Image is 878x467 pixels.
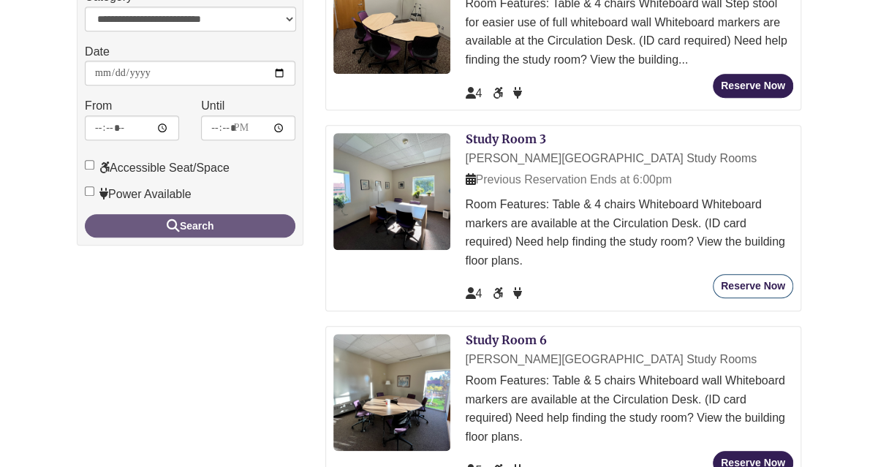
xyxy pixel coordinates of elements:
div: [PERSON_NAME][GEOGRAPHIC_DATA] Study Rooms [465,149,793,168]
span: Accessible Seat/Space [493,287,506,300]
button: Search [85,214,295,238]
img: Study Room 3 [333,133,450,250]
a: Study Room 3 [465,132,545,146]
span: Accessible Seat/Space [493,87,506,99]
div: [PERSON_NAME][GEOGRAPHIC_DATA] Study Rooms [465,350,793,369]
div: Room Features: Table & 5 chairs Whiteboard wall Whiteboard markers are available at the Circulati... [465,371,793,446]
label: Until [201,96,224,115]
span: Previous Reservation Ends at 6:00pm [465,173,672,186]
a: Study Room 6 [465,333,546,347]
label: Date [85,42,110,61]
button: Reserve Now [713,74,793,98]
span: Power Available [513,87,522,99]
input: Accessible Seat/Space [85,160,94,170]
span: Power Available [513,287,522,300]
div: Room Features: Table & 4 chairs Whiteboard Whiteboard markers are available at the Circulation De... [465,195,793,270]
span: The capacity of this space [465,87,482,99]
input: Power Available [85,186,94,196]
span: The capacity of this space [465,287,482,300]
img: Study Room 6 [333,334,450,451]
label: Accessible Seat/Space [85,159,230,178]
label: Power Available [85,185,192,204]
label: From [85,96,112,115]
button: Reserve Now [713,274,793,298]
